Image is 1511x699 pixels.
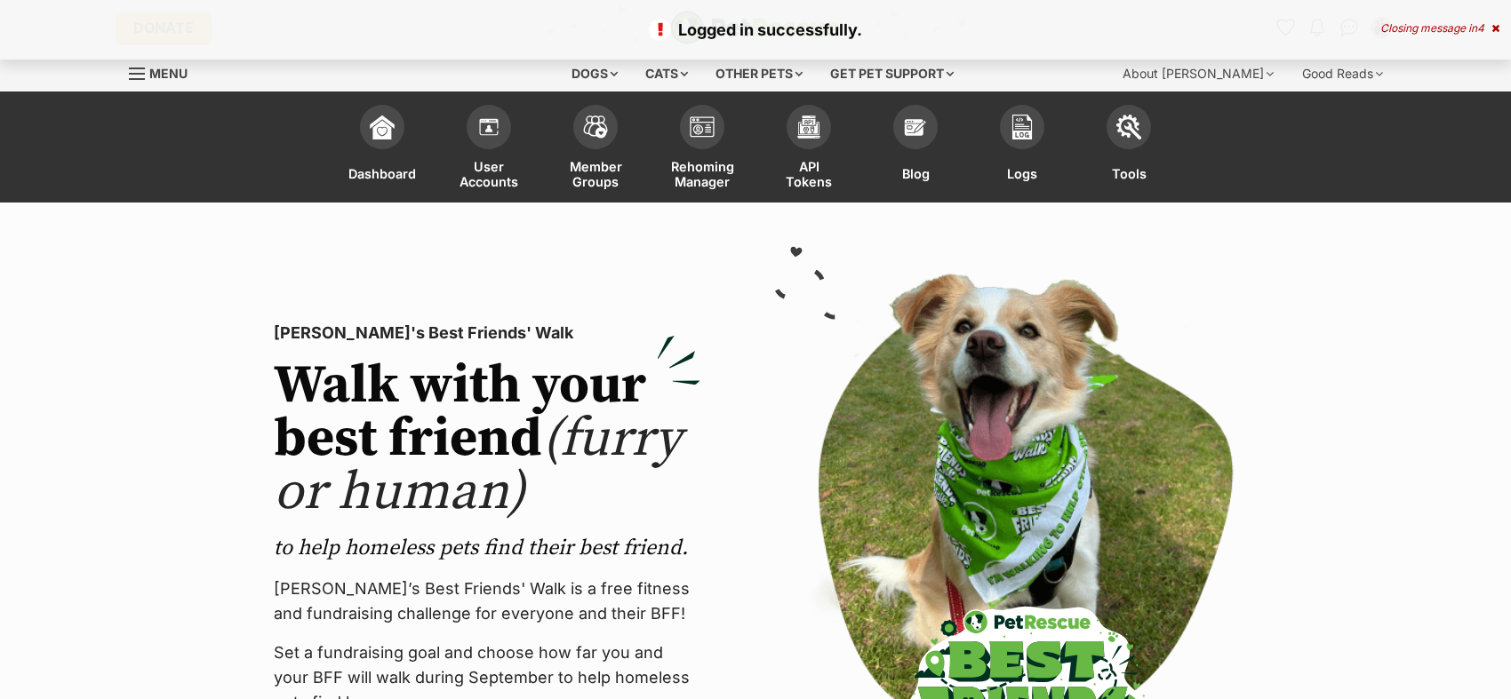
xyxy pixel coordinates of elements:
[755,96,862,203] a: API Tokens
[862,96,969,203] a: Blog
[969,96,1075,203] a: Logs
[559,56,630,91] div: Dogs
[902,158,930,189] span: Blog
[274,321,700,346] p: [PERSON_NAME]'s Best Friends' Walk
[370,115,395,139] img: dashboard-icon-eb2f2d2d3e046f16d808141f083e7271f6b2e854fb5c12c21221c1fb7104beca.svg
[1112,158,1147,189] span: Tools
[796,115,821,139] img: api-icon-849e3a9e6f871e3acf1f60245d25b4cd0aad652aa5f5372336901a6a67317bd8.svg
[1110,56,1286,91] div: About [PERSON_NAME]
[458,158,520,189] span: User Accounts
[583,115,608,139] img: team-members-icon-5396bd8760b3fe7c0b43da4ab00e1e3bb1a5d9ba89233759b79545d2d3fc5d0d.svg
[649,96,755,203] a: Rehoming Manager
[542,96,649,203] a: Member Groups
[903,115,928,139] img: blogs-icon-e71fceff818bbaa76155c998696f2ea9b8fc06abc828b24f45ee82a475c2fd99.svg
[329,96,436,203] a: Dashboard
[274,406,682,526] span: (furry or human)
[274,360,700,520] h2: Walk with your best friend
[274,534,700,562] p: to help homeless pets find their best friend.
[778,158,840,189] span: API Tokens
[476,115,501,139] img: members-icon-d6bcda0bfb97e5ba05b48644448dc2971f67d37433e5abca221da40c41542bd5.svg
[1075,96,1182,203] a: Tools
[1007,158,1037,189] span: Logs
[703,56,815,91] div: Other pets
[129,56,200,88] a: Menu
[436,96,542,203] a: User Accounts
[690,116,715,138] img: group-profile-icon-3fa3cf56718a62981997c0bc7e787c4b2cf8bcc04b72c1350f741eb67cf2f40e.svg
[1010,115,1035,139] img: logs-icon-5bf4c29380941ae54b88474b1138927238aebebbc450bc62c8517511492d5a22.svg
[1116,115,1141,139] img: tools-icon-677f8b7d46040df57c17cb185196fc8e01b2b03676c49af7ba82c462532e62ee.svg
[348,158,416,189] span: Dashboard
[274,576,700,626] p: [PERSON_NAME]’s Best Friends' Walk is a free fitness and fundraising challenge for everyone and t...
[149,66,188,81] span: Menu
[633,56,700,91] div: Cats
[671,158,734,189] span: Rehoming Manager
[564,158,627,189] span: Member Groups
[818,56,966,91] div: Get pet support
[1290,56,1395,91] div: Good Reads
